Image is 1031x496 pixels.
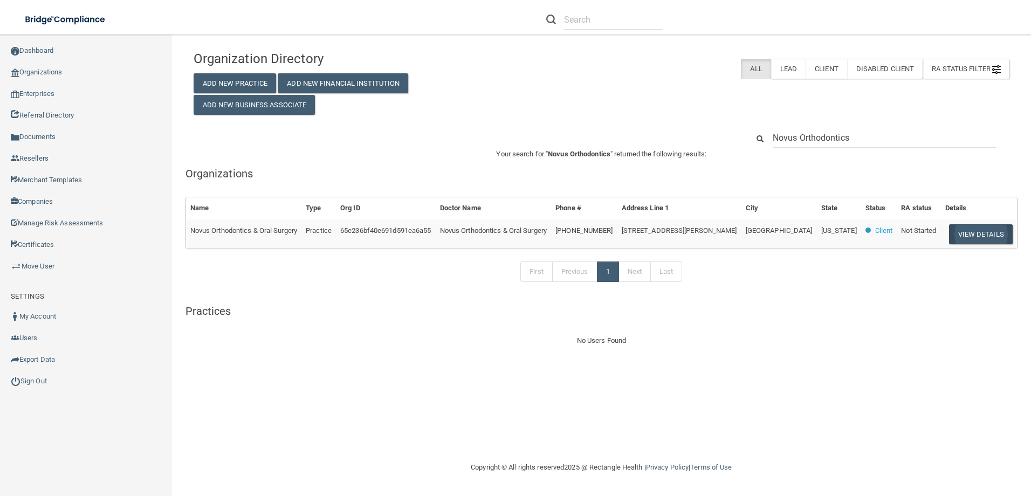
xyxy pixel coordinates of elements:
[11,154,19,163] img: ic_reseller.de258add.png
[618,261,651,282] a: Next
[440,226,547,235] span: Novus Orthodontics & Oral Surgery
[306,226,332,235] span: Practice
[741,59,771,79] label: All
[901,226,936,235] span: Not Started
[690,463,732,471] a: Terms of Use
[194,52,455,66] h4: Organization Directory
[617,197,741,219] th: Address Line 1
[546,15,556,24] img: ic-search.3b580494.png
[551,197,617,219] th: Phone #
[932,65,1001,73] span: RA Status Filter
[847,59,923,79] label: Disabled Client
[185,305,1018,317] h5: Practices
[564,10,663,30] input: Search
[771,59,806,79] label: Lead
[548,150,610,158] span: Novus Orthodontics
[185,334,1018,347] div: No Users Found
[336,197,436,219] th: Org ID
[597,261,619,282] a: 1
[992,65,1001,74] img: icon-filter@2x.21656d0b.png
[185,168,1018,180] h5: Organizations
[552,261,597,282] a: Previous
[194,95,315,115] button: Add New Business Associate
[520,261,553,282] a: First
[185,148,1018,161] p: Your search for " " returned the following results:
[555,226,613,235] span: [PHONE_NUMBER]
[949,224,1013,244] button: View Details
[436,197,552,219] th: Doctor Name
[11,334,19,342] img: icon-users.e205127d.png
[301,197,336,219] th: Type
[817,197,861,219] th: State
[11,376,20,386] img: ic_power_dark.7ecde6b1.png
[190,226,297,235] span: Novus Orthodontics & Oral Surgery
[11,133,19,142] img: icon-documents.8dae5593.png
[11,68,19,77] img: organization-icon.f8decf85.png
[897,197,940,219] th: RA status
[16,9,115,31] img: bridge_compliance_login_screen.278c3ca4.svg
[773,128,996,148] input: Search
[941,197,1017,219] th: Details
[861,197,897,219] th: Status
[11,91,19,98] img: enterprise.0d942306.png
[340,226,431,235] span: 65e236bf40e691d591ea6a55
[646,463,689,471] a: Privacy Policy
[650,261,682,282] a: Last
[194,73,277,93] button: Add New Practice
[11,261,22,272] img: briefcase.64adab9b.png
[821,226,857,235] span: [US_STATE]
[11,355,19,364] img: icon-export.b9366987.png
[844,419,1018,463] iframe: Drift Widget Chat Controller
[11,47,19,56] img: ic_dashboard_dark.d01f4a41.png
[11,312,19,321] img: ic_user_dark.df1a06c3.png
[622,226,737,235] span: [STREET_ADDRESS][PERSON_NAME]
[278,73,408,93] button: Add New Financial Institution
[806,59,847,79] label: Client
[741,197,817,219] th: City
[186,197,302,219] th: Name
[11,290,44,303] label: SETTINGS
[404,450,798,485] div: Copyright © All rights reserved 2025 @ Rectangle Health | |
[746,226,813,235] span: [GEOGRAPHIC_DATA]
[875,224,893,237] p: Client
